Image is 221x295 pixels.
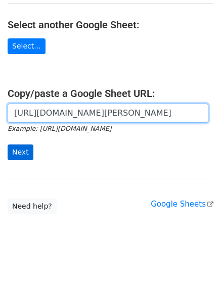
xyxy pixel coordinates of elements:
[8,144,33,160] input: Next
[8,38,46,54] a: Select...
[8,104,208,123] input: Paste your Google Sheet URL here
[170,247,221,295] iframe: Chat Widget
[8,125,111,132] small: Example: [URL][DOMAIN_NAME]
[151,200,213,209] a: Google Sheets
[8,19,213,31] h4: Select another Google Sheet:
[8,199,57,214] a: Need help?
[8,87,213,100] h4: Copy/paste a Google Sheet URL:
